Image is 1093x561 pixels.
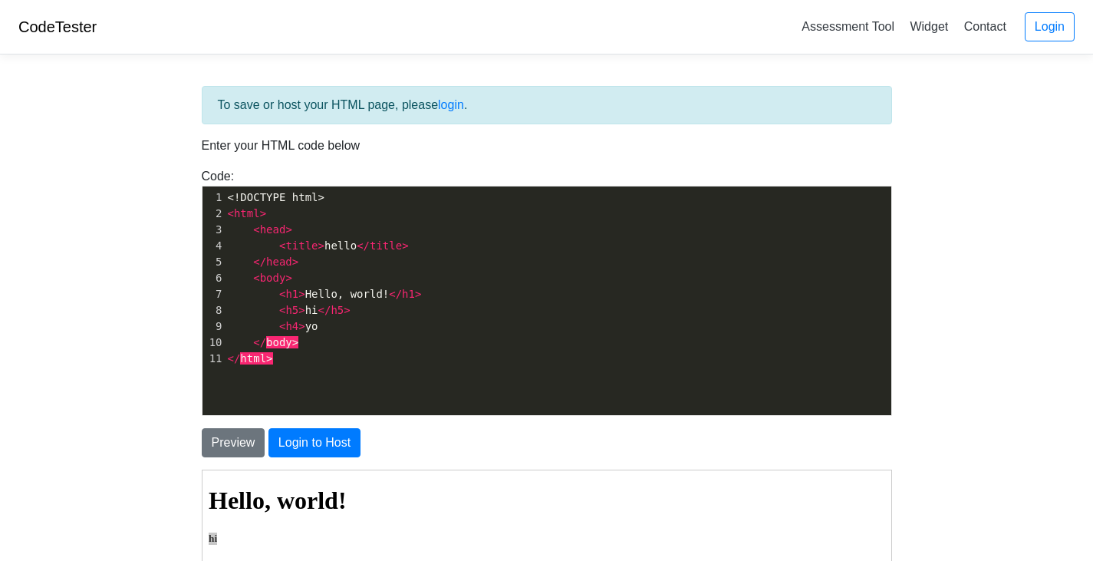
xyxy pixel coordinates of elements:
span: h5 [285,304,298,316]
span: < [279,288,285,300]
div: 8 [202,302,225,318]
span: <!DOCTYPE html> [228,191,324,203]
span: html [240,352,266,365]
div: 10 [202,335,225,351]
span: </ [357,239,370,252]
a: CodeTester [18,18,97,35]
div: Code: [190,167,904,416]
div: 6 [202,270,225,286]
span: > [260,207,266,219]
span: > [285,223,291,236]
div: 9 [202,318,225,335]
span: < [279,304,285,316]
div: 4 [202,238,225,254]
div: 7 [202,286,225,302]
a: Assessment Tool [795,14,900,39]
span: head [266,256,292,268]
span: hello [228,239,409,252]
span: > [298,320,305,332]
span: < [279,320,285,332]
span: h5 [331,304,344,316]
span: yo [228,320,318,332]
div: To save or host your HTML page, please . [202,86,892,124]
span: > [402,239,408,252]
span: < [279,239,285,252]
div: 5 [202,254,225,270]
span: title [285,239,318,252]
span: body [260,272,286,284]
span: </ [253,336,266,348]
span: > [292,336,298,348]
span: body [266,336,292,348]
span: </ [389,288,402,300]
span: > [292,256,298,268]
span: </ [228,352,241,365]
span: > [266,352,272,365]
span: head [260,223,286,236]
span: > [285,272,291,284]
span: html [234,207,260,219]
span: Hello, world! [228,288,422,300]
div: 3 [202,222,225,238]
a: Contact [958,14,1012,39]
span: > [415,288,421,300]
span: < [228,207,234,219]
span: title [370,239,402,252]
span: > [344,304,350,316]
a: Login [1025,12,1075,41]
a: Widget [904,14,954,39]
h1: Hello, world! [6,16,683,45]
span: </ [253,256,266,268]
button: Login to Host [268,428,360,457]
span: < [253,223,259,236]
div: 1 [202,190,225,206]
span: > [298,288,305,300]
span: < [253,272,259,284]
span: </ [318,304,331,316]
button: Preview [202,428,265,457]
h5: hi [6,62,683,74]
a: login [438,98,464,111]
span: h1 [402,288,415,300]
span: > [298,304,305,316]
span: > [318,239,324,252]
p: Enter your HTML code below [202,137,892,155]
span: h4 [285,320,298,332]
div: 11 [202,351,225,367]
span: h1 [285,288,298,300]
span: hi [228,304,351,316]
div: 2 [202,206,225,222]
